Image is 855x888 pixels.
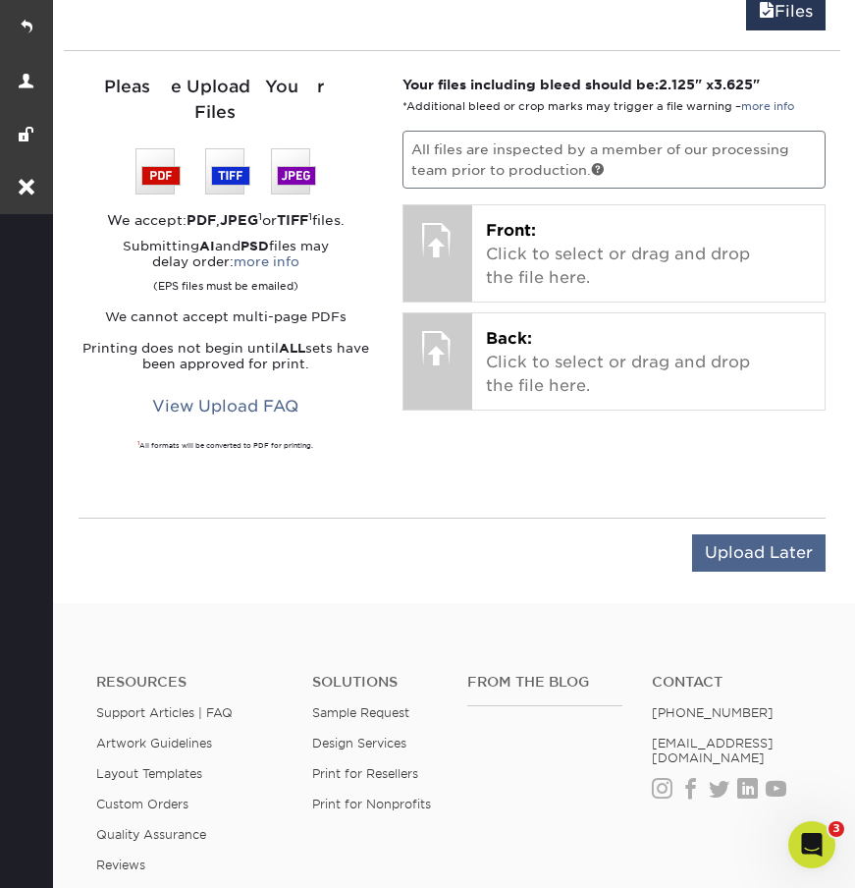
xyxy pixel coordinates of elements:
[486,219,811,290] p: Click to select or drag and drop the file here.
[79,210,373,230] div: We accept: , or files.
[312,766,418,781] a: Print for Resellers
[279,341,305,356] strong: ALL
[79,309,373,325] p: We cannot accept multi-page PDFs
[139,388,311,425] a: View Upload FAQ
[240,239,269,253] strong: PSD
[486,221,536,240] span: Front:
[828,821,844,837] span: 3
[153,270,298,294] small: (EPS files must be emailed)
[659,77,695,92] span: 2.125
[402,77,760,92] strong: Your files including bleed should be: " x "
[652,705,774,720] a: [PHONE_NUMBER]
[96,705,233,720] a: Support Articles | FAQ
[308,210,312,222] sup: 1
[312,736,406,750] a: Design Services
[234,254,299,269] a: more info
[312,705,409,720] a: Sample Request
[96,736,212,750] a: Artwork Guidelines
[467,674,623,691] h4: From the Blog
[486,329,532,348] span: Back:
[220,212,258,228] strong: JPEG
[137,440,139,446] sup: 1
[402,131,826,189] p: All files are inspected by a member of our processing team prior to production.
[79,75,373,125] div: Please Upload Your Files
[96,797,188,811] a: Custom Orders
[692,534,826,572] input: Upload Later
[486,327,811,398] p: Click to select or drag and drop the file here.
[258,210,262,222] sup: 1
[199,239,215,253] strong: AI
[312,797,431,811] a: Print for Nonprofits
[79,239,373,294] p: Submitting and files may delay order:
[759,2,775,21] span: files
[714,77,753,92] span: 3.625
[79,441,373,451] div: All formats will be converted to PDF for printing.
[96,827,206,842] a: Quality Assurance
[135,148,316,194] img: We accept: PSD, TIFF, or JPEG (JPG)
[96,674,283,691] h4: Resources
[788,821,835,868] iframe: Intercom live chat
[79,341,373,372] p: Printing does not begin until sets have been approved for print.
[96,766,202,781] a: Layout Templates
[277,212,308,228] strong: TIFF
[741,100,794,113] a: more info
[652,736,774,765] a: [EMAIL_ADDRESS][DOMAIN_NAME]
[187,212,216,228] strong: PDF
[312,674,437,691] h4: Solutions
[652,674,808,691] a: Contact
[402,100,794,113] small: *Additional bleed or crop marks may trigger a file warning –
